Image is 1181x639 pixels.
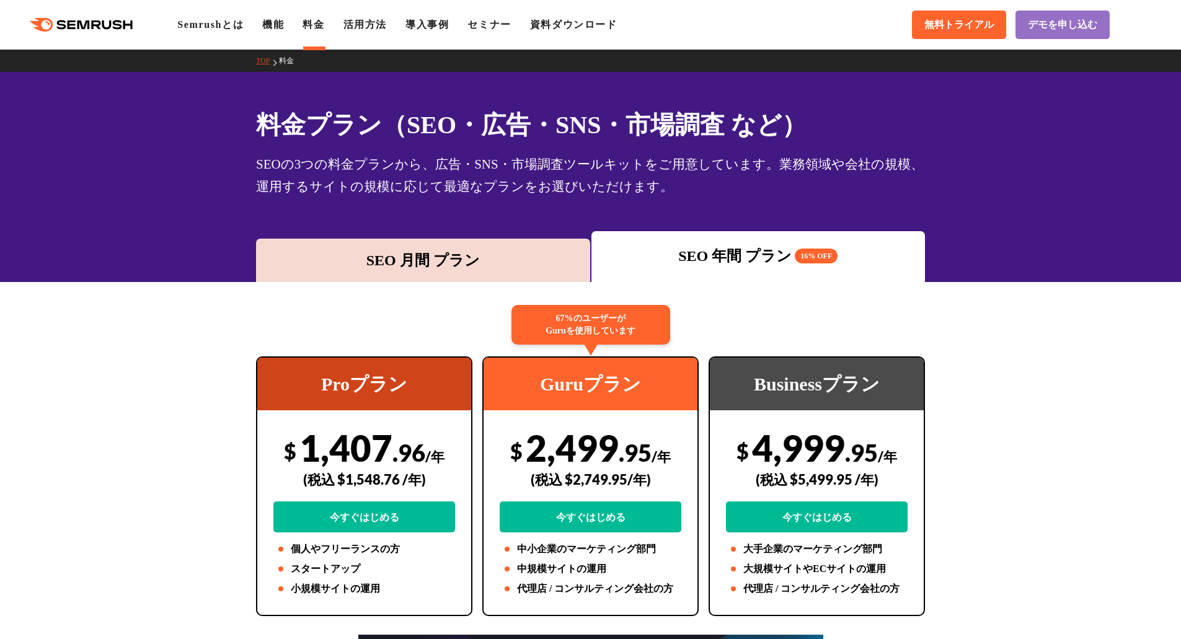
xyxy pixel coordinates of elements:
[726,501,908,532] a: 今すぐはじめる
[273,581,455,596] li: 小規模サイトの運用
[273,562,455,576] li: スタートアップ
[726,457,908,501] div: (税込 $5,499.95 /年)
[500,457,681,501] div: (税込 $2,749.95/年)
[878,448,897,465] span: /年
[726,581,908,596] li: 代理店 / コンサルティング会社の方
[845,438,878,467] span: .95
[257,358,471,410] div: Proプラン
[736,438,749,464] span: $
[273,501,455,532] a: 今すぐはじめる
[392,438,425,467] span: .96
[273,542,455,557] li: 個人やフリーランスの方
[484,358,697,410] div: Guruプラン
[273,426,455,532] div: 1,407
[256,153,925,198] div: SEOの3つの料金プランから、広告・SNS・市場調査ツールキットをご用意しています。業務領域や会社の規模、運用するサイトの規模に応じて最適なプランをお選びいただけます。
[726,542,908,557] li: 大手企業のマーケティング部門
[500,542,681,557] li: 中小企業のマーケティング部門
[912,11,1006,39] a: 無料トライアル
[795,249,838,263] span: 16% OFF
[500,501,681,532] a: 今すぐはじめる
[405,19,449,30] a: 導入事例
[598,245,919,267] div: SEO 年間 プラン
[530,19,617,30] a: 資料ダウンロード
[256,107,925,143] h1: 料金プラン（SEO・広告・SNS・市場調査 など）
[343,19,387,30] a: 活用方法
[262,249,584,271] div: SEO 月間 プラン
[177,19,244,30] a: Semrushとは
[273,457,455,501] div: (税込 $1,548.76 /年)
[619,438,652,467] span: .95
[500,562,681,576] li: 中規模サイトの運用
[652,448,671,465] span: /年
[710,358,924,410] div: Businessプラン
[256,56,279,65] a: TOP
[284,438,296,464] span: $
[425,448,445,465] span: /年
[262,19,284,30] a: 機能
[1028,19,1097,32] span: デモを申し込む
[500,581,681,596] li: 代理店 / コンサルティング会社の方
[1015,11,1110,39] a: デモを申し込む
[303,19,324,30] a: 料金
[279,56,303,65] a: 料金
[510,438,523,464] span: $
[511,305,670,345] div: 67%のユーザーが Guruを使用しています
[924,19,994,32] span: 無料トライアル
[726,562,908,576] li: 大規模サイトやECサイトの運用
[467,19,511,30] a: セミナー
[726,426,908,532] div: 4,999
[500,426,681,532] div: 2,499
